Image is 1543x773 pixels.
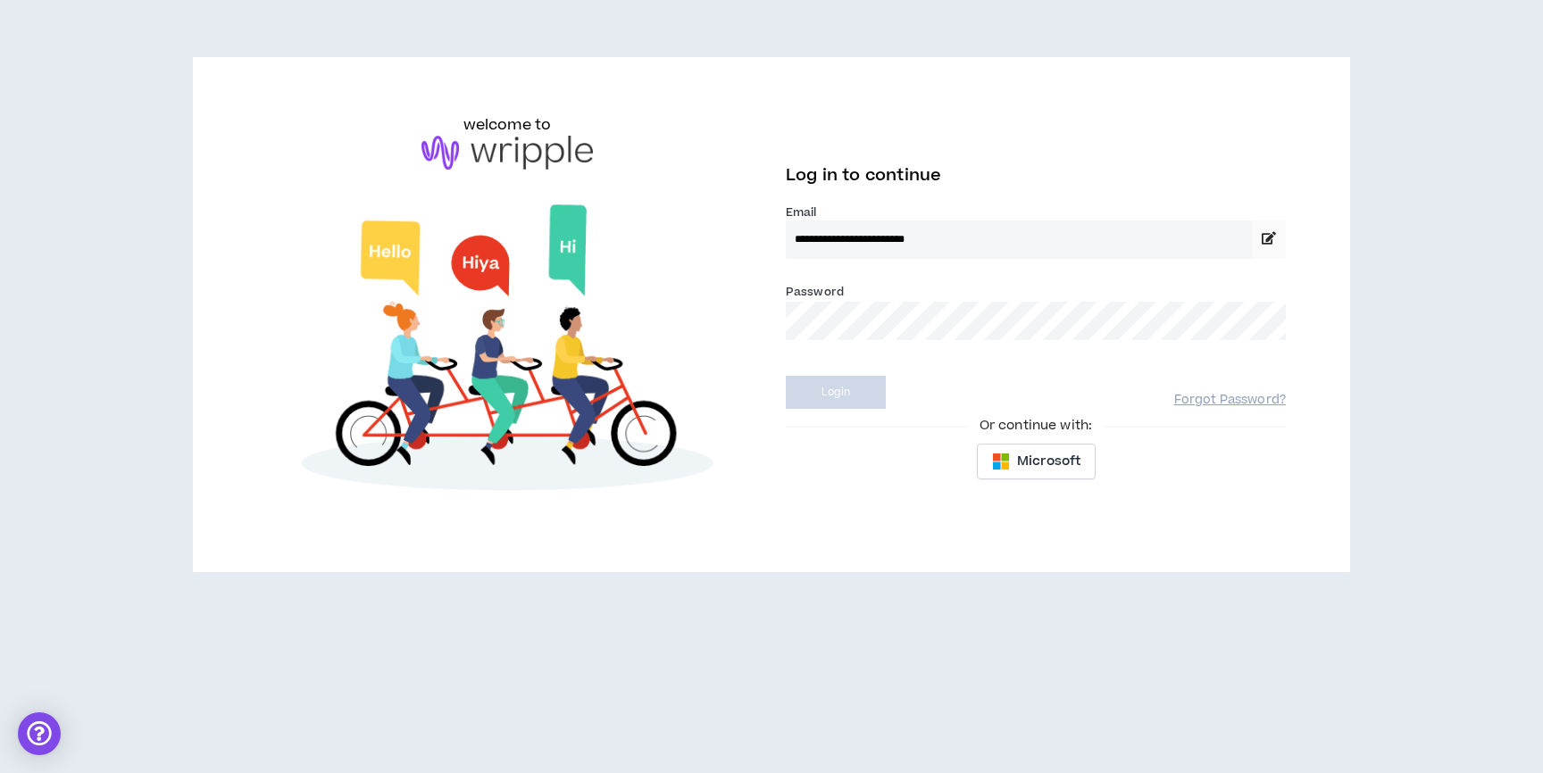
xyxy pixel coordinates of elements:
[786,284,844,300] label: Password
[1017,452,1080,471] span: Microsoft
[421,136,593,170] img: logo-brand.png
[18,712,61,755] div: Open Intercom Messenger
[463,114,552,136] h6: welcome to
[786,164,941,187] span: Log in to continue
[1174,392,1286,409] a: Forgot Password?
[786,204,1286,220] label: Email
[786,376,886,409] button: Login
[967,416,1105,436] span: Or continue with:
[977,444,1096,479] button: Microsoft
[257,187,757,515] img: Welcome to Wripple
